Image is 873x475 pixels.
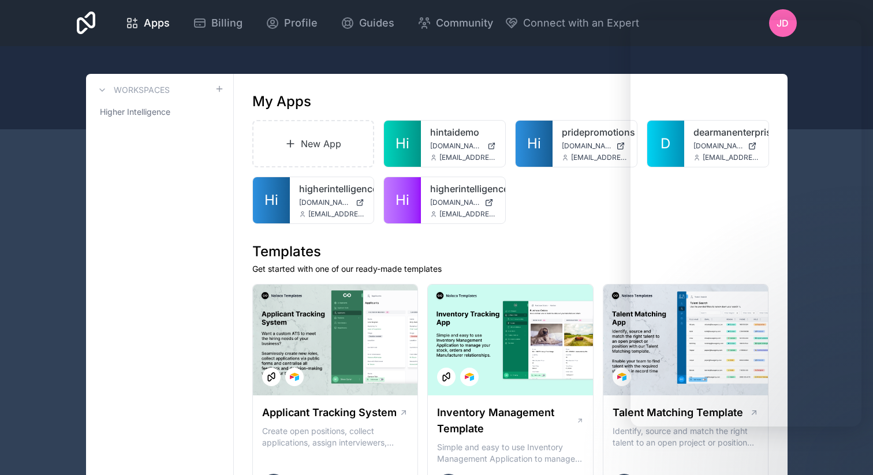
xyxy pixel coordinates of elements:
a: pridepromotions [562,125,628,139]
p: Create open positions, collect applications, assign interviewers, centralise candidate feedback a... [262,425,409,448]
span: Community [436,15,493,31]
a: New App [252,120,375,167]
a: Workspaces [95,83,170,97]
a: [DOMAIN_NAME] [430,198,496,207]
span: Connect with an Expert [523,15,639,31]
span: Guides [359,15,394,31]
a: Hi [384,177,421,223]
span: [DOMAIN_NAME] [299,198,352,207]
span: Billing [211,15,242,31]
span: Hi [396,191,409,210]
span: Hi [396,134,409,153]
img: Airtable Logo [290,372,299,382]
span: Hi [264,191,278,210]
a: Billing [184,10,252,36]
span: [EMAIL_ADDRESS][DOMAIN_NAME] [308,210,365,219]
a: [DOMAIN_NAME] [299,198,365,207]
span: [DOMAIN_NAME] [430,141,483,151]
button: Connect with an Expert [505,15,639,31]
h1: My Apps [252,92,311,111]
a: Higher Intelligence [95,102,224,122]
a: higherintelligencetemplate [299,182,365,196]
p: Get started with one of our ready-made templates [252,263,769,275]
p: Identify, source and match the right talent to an open project or position with our Talent Matchi... [613,425,759,448]
a: Guides [331,10,404,36]
h1: Inventory Management Template [437,405,576,437]
h3: Workspaces [114,84,170,96]
iframe: Intercom live chat [834,436,861,463]
a: Community [408,10,502,36]
a: hintaidemo [430,125,496,139]
span: [EMAIL_ADDRESS][DOMAIN_NAME] [571,153,628,162]
a: Hi [516,121,553,167]
a: higherintelligencesandbox [430,182,496,196]
span: [EMAIL_ADDRESS][DOMAIN_NAME] [439,153,496,162]
a: Apps [116,10,179,36]
span: Higher Intelligence [100,106,170,118]
a: [DOMAIN_NAME] [430,141,496,151]
img: Airtable Logo [465,372,474,382]
span: Apps [144,15,170,31]
a: Hi [253,177,290,223]
img: Airtable Logo [617,372,626,382]
p: Simple and easy to use Inventory Management Application to manage your stock, orders and Manufact... [437,442,584,465]
h1: Talent Matching Template [613,405,743,421]
span: Hi [527,134,541,153]
a: Hi [384,121,421,167]
iframe: Intercom live chat [630,20,861,427]
span: [EMAIL_ADDRESS][DOMAIN_NAME] [439,210,496,219]
h1: Applicant Tracking System [262,405,397,421]
a: [DOMAIN_NAME] [562,141,628,151]
h1: Templates [252,242,769,261]
span: JD [777,16,789,30]
a: Profile [256,10,327,36]
span: [DOMAIN_NAME] [562,141,611,151]
span: [DOMAIN_NAME] [430,198,480,207]
span: Profile [284,15,318,31]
